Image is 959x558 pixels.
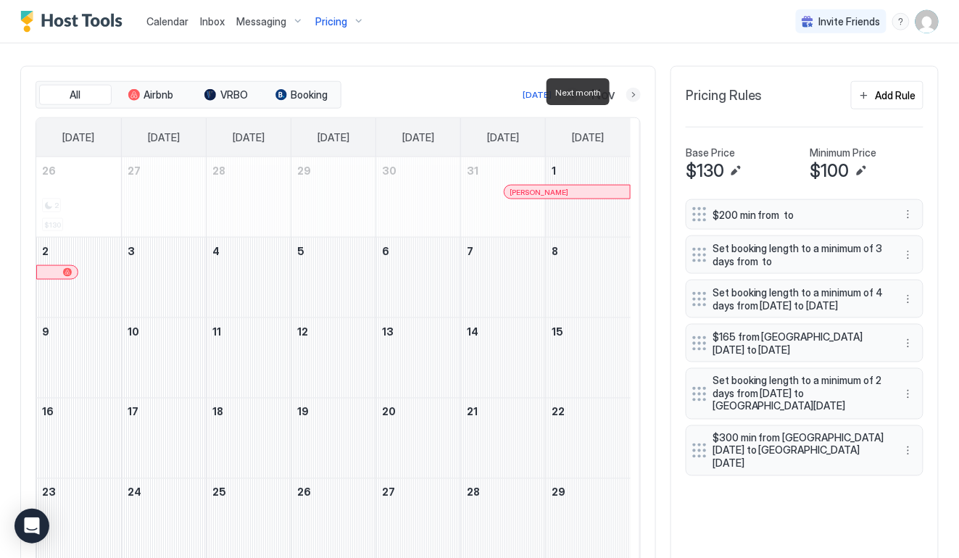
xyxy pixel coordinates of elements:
span: 22 [552,406,565,418]
a: November 5, 2025 [291,238,375,265]
td: November 18, 2025 [206,399,291,479]
button: Airbnb [115,85,187,105]
span: $300 min from [GEOGRAPHIC_DATA][DATE] to [GEOGRAPHIC_DATA][DATE] [713,432,885,470]
td: November 10, 2025 [121,318,206,399]
a: November 3, 2025 [122,238,206,265]
a: Thursday [388,118,449,157]
span: 5 [297,245,304,257]
span: Set booking length to a minimum of 4 days from [DATE] to [DATE] [713,286,885,312]
a: November 4, 2025 [207,238,291,265]
button: [DATE] [520,86,554,104]
span: [DATE] [573,131,605,144]
span: $200 min from to [713,209,885,222]
span: All [70,88,81,101]
button: Edit [852,162,870,180]
div: menu [900,246,917,264]
span: 7 [467,245,473,257]
div: [DATE] [523,88,552,101]
span: 17 [128,406,138,418]
button: More options [900,291,917,308]
td: November 12, 2025 [291,318,375,399]
div: tab-group [36,81,341,109]
a: Host Tools Logo [20,11,129,33]
td: November 4, 2025 [206,238,291,318]
td: November 6, 2025 [376,238,461,318]
span: 1 [552,165,556,177]
a: November 10, 2025 [122,318,206,345]
a: Tuesday [218,118,279,157]
a: Wednesday [303,118,364,157]
div: menu [900,291,917,308]
span: 27 [382,486,395,499]
span: Airbnb [144,88,174,101]
td: November 2, 2025 [36,238,121,318]
span: 18 [212,406,223,418]
td: October 29, 2025 [291,157,375,238]
button: Add Rule [851,81,923,109]
span: 20 [382,406,396,418]
a: November 2, 2025 [36,238,121,265]
span: 28 [212,165,225,177]
span: Pricing Rules [686,88,763,104]
a: October 30, 2025 [376,157,460,184]
td: November 22, 2025 [546,399,631,479]
a: November 18, 2025 [207,399,291,425]
a: November 9, 2025 [36,318,121,345]
a: October 26, 2025 [36,157,121,184]
td: October 26, 2025 [36,157,121,238]
span: 14 [467,325,478,338]
span: Set booking length to a minimum of 2 days from [DATE] to [GEOGRAPHIC_DATA][DATE] [713,375,885,413]
span: Pricing [315,15,347,28]
span: 8 [552,245,558,257]
span: Set booking length to a minimum of 3 days from to [713,242,885,267]
span: 6 [382,245,389,257]
span: 16 [42,406,54,418]
td: November 8, 2025 [546,238,631,318]
td: November 11, 2025 [206,318,291,399]
td: November 14, 2025 [461,318,546,399]
a: November 24, 2025 [122,479,206,506]
td: November 1, 2025 [546,157,631,238]
td: November 13, 2025 [376,318,461,399]
button: More options [900,442,917,459]
td: November 19, 2025 [291,399,375,479]
span: [DATE] [402,131,434,144]
a: November 14, 2025 [461,318,545,345]
a: November 16, 2025 [36,399,121,425]
td: October 27, 2025 [121,157,206,238]
a: Inbox [200,14,225,29]
div: menu [900,386,917,403]
span: 12 [297,325,308,338]
a: November 27, 2025 [376,479,460,506]
span: 27 [128,165,141,177]
a: November 13, 2025 [376,318,460,345]
td: November 20, 2025 [376,399,461,479]
span: Messaging [236,15,286,28]
a: November 8, 2025 [546,238,631,265]
span: 28 [467,486,480,499]
td: October 31, 2025 [461,157,546,238]
div: User profile [916,10,939,33]
span: 30 [382,165,397,177]
span: [DATE] [317,131,349,144]
span: Next month [555,87,601,98]
span: [DATE] [62,131,94,144]
a: November 20, 2025 [376,399,460,425]
a: October 27, 2025 [122,157,206,184]
a: November 29, 2025 [546,479,631,506]
a: November 15, 2025 [546,318,631,345]
span: Calendar [146,15,188,28]
span: 23 [42,486,56,499]
span: [PERSON_NAME] [510,188,569,197]
a: October 29, 2025 [291,157,375,184]
span: 21 [467,406,478,418]
button: More options [900,246,917,264]
a: November 11, 2025 [207,318,291,345]
td: November 9, 2025 [36,318,121,399]
td: November 15, 2025 [546,318,631,399]
a: November 22, 2025 [546,399,631,425]
td: October 28, 2025 [206,157,291,238]
button: All [39,85,112,105]
a: October 31, 2025 [461,157,545,184]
